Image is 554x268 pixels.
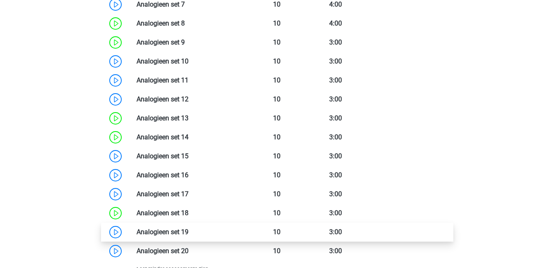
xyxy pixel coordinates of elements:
div: Analogieen set 15 [130,151,248,161]
div: Analogieen set 13 [130,113,248,123]
div: Analogieen set 14 [130,132,248,142]
div: Analogieen set 11 [130,75,248,85]
div: Analogieen set 20 [130,246,248,256]
div: Analogieen set 19 [130,227,248,237]
div: Analogieen set 9 [130,38,248,47]
div: Analogieen set 18 [130,208,248,218]
div: Analogieen set 12 [130,94,248,104]
div: Analogieen set 10 [130,56,248,66]
div: Analogieen set 8 [130,19,248,28]
div: Analogieen set 17 [130,189,248,199]
div: Analogieen set 16 [130,170,248,180]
